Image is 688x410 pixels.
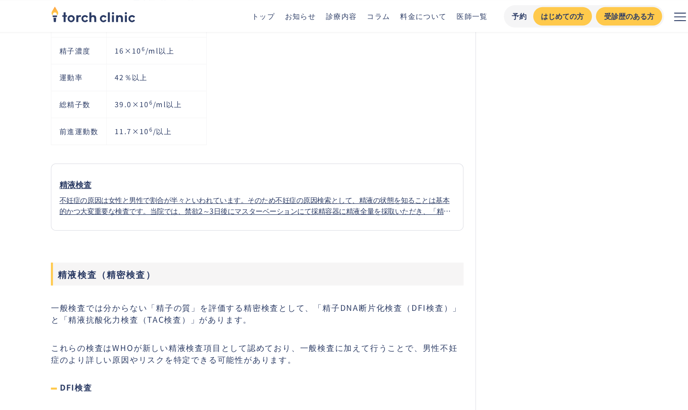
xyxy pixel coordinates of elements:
a: 精液検査不妊症の原因は女性と男性で割合が半々といわれています。そのため不妊症の原因検索として、精液の状態を知ることは基本的かつ大変重要な検査です。当院では、禁欲2～3日後にマスターベーションにて... [74,138,424,195]
div: 不妊症の原因は女性と男性で割合が半々といわれています。そのため不妊症の原因検索として、精液の状態を知ることは基本的かつ大変重要な検査です。当院では、禁欲2～3日後にマスターベーションにて採精容器... [81,165,417,183]
a: 医師一覧 [418,9,444,18]
div: 精液検査 [81,151,417,161]
div: はじめての方 [489,9,526,18]
td: 精子濃度 [75,32,121,54]
td: 前進運動数 [75,100,121,123]
a: トップ [244,9,264,18]
a: お知らせ [272,9,298,18]
p: DFIやHDSが高い場合は、受精率、胚発生率、妊娠率が低下したり、周産期予後が悪いことが報告されています。また、不妊に関わらず加齢に応じてDFIが増加することが知られています。 [74,380,424,400]
a: 料金について [370,9,410,18]
a: 受診歴のある方 [536,6,592,22]
h4: DFI検査 [74,323,424,333]
sup: 6 [157,84,161,90]
p: これらの検査はWHOが新しい精液検査項目として認めており、一般検査に加えて行うことで、男性不妊症のより詳しい原因やリスクを特定できる可能性があります。 [74,289,424,309]
p: 精液の精密検査の一つで、DNAに損傷がある割合（DFI：DNA fragment index）および、精子核が未熟な精子（HDS: High DNA stainability）の割合を調べる検査です。 [74,346,424,367]
sup: 6 [151,38,154,44]
div: 予約 [465,9,478,18]
td: 42％以上 [121,54,206,77]
sup: 6 [157,106,161,113]
td: 11.7×10 /以上 [121,100,206,123]
td: 運動率 [75,54,121,77]
a: 診療内容 [307,9,333,18]
div: 受診歴のある方 [543,9,585,18]
a: home [74,6,146,21]
a: コラム [342,9,362,18]
a: はじめての方 [483,6,532,22]
h3: 精液検査（精密検査） [74,222,424,242]
p: 一般検査では分からない「精子の質」を評価する精密検査として、「精子DNA断片化検査（DFI検査）」と「精液抗酸化力検査（TAC検査）」があります。 [74,255,424,275]
td: 16×10 /ml以上 [121,32,206,54]
td: 39.0×10 /ml以上 [121,77,206,100]
td: 総精子数 [75,77,121,100]
img: torch clinic [74,3,146,21]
